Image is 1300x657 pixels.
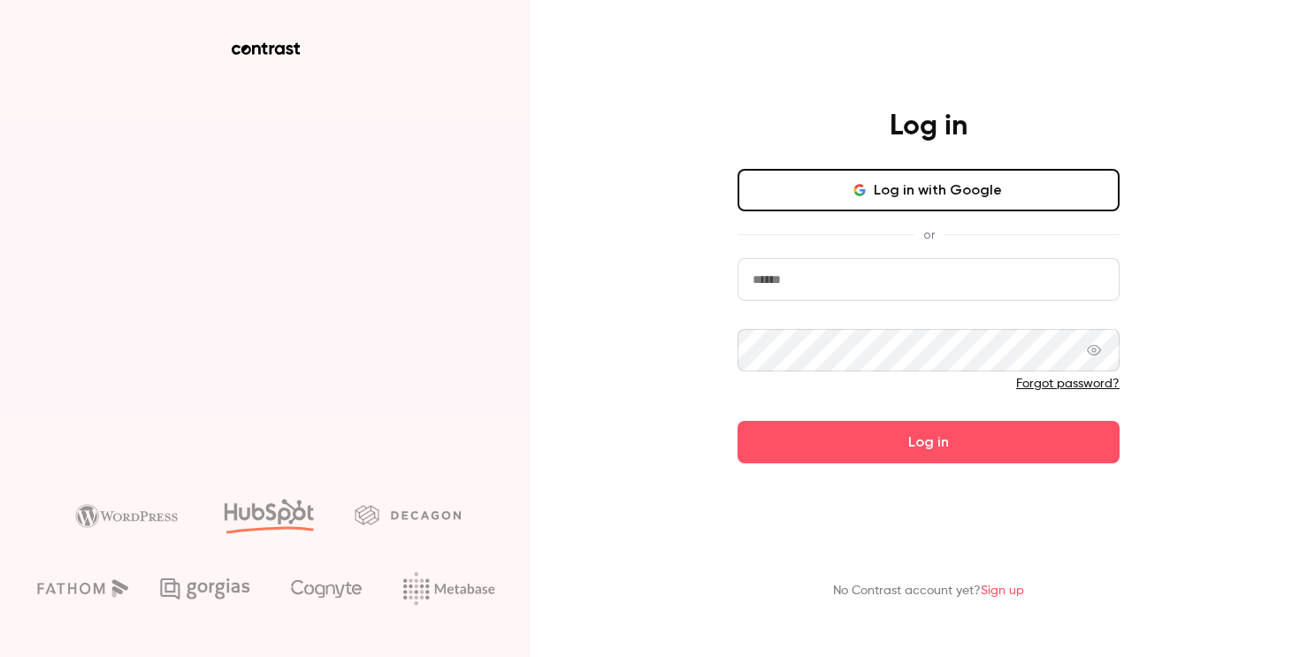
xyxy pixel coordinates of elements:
h4: Log in [890,109,967,144]
span: or [914,225,944,244]
a: Sign up [981,584,1024,597]
p: No Contrast account yet? [833,582,1024,600]
button: Log in with Google [738,169,1120,211]
img: decagon [355,505,461,524]
button: Log in [738,421,1120,463]
a: Forgot password? [1016,378,1120,390]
